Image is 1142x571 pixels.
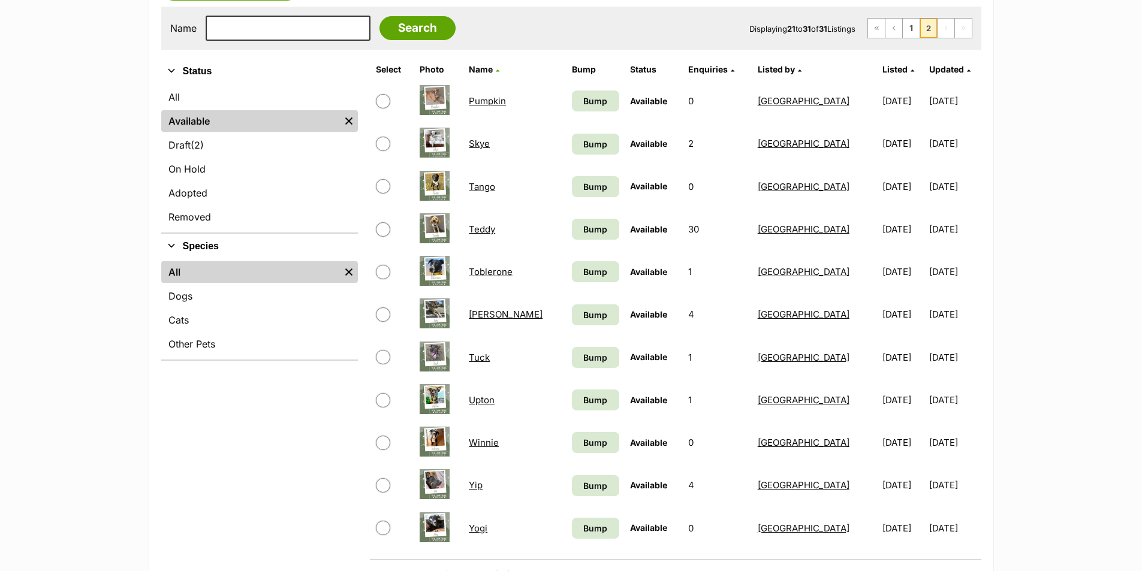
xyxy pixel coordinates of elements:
td: [DATE] [878,464,928,506]
td: [DATE] [929,294,980,335]
a: Listed [882,64,914,74]
td: [DATE] [878,422,928,463]
span: Listed [882,64,908,74]
td: 1 [683,337,752,378]
td: [DATE] [929,379,980,421]
a: [PERSON_NAME] [469,309,543,320]
span: Available [630,267,667,277]
td: [DATE] [878,209,928,250]
strong: 31 [819,24,827,34]
a: Upton [469,394,495,406]
td: 1 [683,379,752,421]
span: Available [630,480,667,490]
td: [DATE] [929,464,980,506]
td: 1 [683,251,752,292]
td: 2 [683,123,752,164]
a: [GEOGRAPHIC_DATA] [758,394,849,406]
a: Skye [469,138,490,149]
a: Bump [572,389,619,410]
td: [DATE] [929,507,980,549]
span: Page 2 [920,19,937,38]
a: Bump [572,176,619,197]
span: Bump [583,436,607,449]
td: 30 [683,209,752,250]
a: Bump [572,90,619,111]
span: Available [630,352,667,362]
a: Removed [161,206,358,228]
td: 0 [683,422,752,463]
td: [DATE] [929,80,980,122]
a: On Hold [161,158,358,180]
td: [DATE] [878,294,928,335]
span: Bump [583,138,607,150]
span: Bump [583,522,607,534]
span: Displaying to of Listings [749,24,855,34]
a: Previous page [885,19,902,38]
strong: 31 [803,24,811,34]
a: Bump [572,518,619,539]
a: Toblerone [469,266,513,277]
a: [GEOGRAPHIC_DATA] [758,95,849,107]
span: Bump [583,479,607,492]
span: Available [630,224,667,234]
span: Available [630,437,667,448]
a: Page 1 [903,19,920,38]
span: Available [630,395,667,405]
span: translation missing: en.admin.listings.index.attributes.enquiries [688,64,728,74]
a: Dogs [161,285,358,307]
td: [DATE] [878,166,928,207]
label: Name [170,23,197,34]
a: Bump [572,475,619,496]
span: Bump [583,394,607,406]
a: Updated [929,64,971,74]
button: Species [161,238,358,254]
td: [DATE] [878,337,928,378]
th: Select [371,60,414,79]
a: Bump [572,219,619,240]
a: Adopted [161,182,358,204]
a: [GEOGRAPHIC_DATA] [758,181,849,192]
a: Tuck [469,352,490,363]
span: Bump [583,351,607,364]
a: [GEOGRAPHIC_DATA] [758,352,849,363]
td: [DATE] [929,422,980,463]
a: [GEOGRAPHIC_DATA] [758,223,849,235]
td: [DATE] [878,379,928,421]
span: Bump [583,309,607,321]
strong: 21 [787,24,796,34]
span: Bump [583,180,607,193]
td: [DATE] [929,209,980,250]
span: Name [469,64,493,74]
a: Yogi [469,522,487,534]
a: Listed by [758,64,801,74]
a: All [161,86,358,108]
a: Available [161,110,340,132]
td: [DATE] [878,507,928,549]
a: Draft [161,134,358,156]
a: Other Pets [161,333,358,355]
td: [DATE] [929,251,980,292]
span: Listed by [758,64,795,74]
a: [GEOGRAPHIC_DATA] [758,479,849,491]
span: Next page [938,19,954,38]
th: Bump [567,60,624,79]
td: [DATE] [929,123,980,164]
div: Species [161,259,358,359]
th: Photo [415,60,463,79]
td: 0 [683,166,752,207]
a: Enquiries [688,64,734,74]
a: Teddy [469,223,495,235]
a: Bump [572,134,619,155]
a: [GEOGRAPHIC_DATA] [758,266,849,277]
td: 4 [683,294,752,335]
td: [DATE] [878,251,928,292]
a: [GEOGRAPHIC_DATA] [758,309,849,320]
div: Status [161,84,358,232]
a: Bump [572,261,619,282]
a: Winnie [469,437,499,448]
a: Name [469,64,499,74]
span: Available [630,309,667,319]
span: Available [630,138,667,149]
a: Pumpkin [469,95,506,107]
td: [DATE] [929,337,980,378]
